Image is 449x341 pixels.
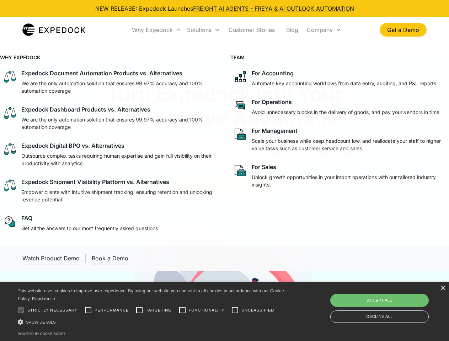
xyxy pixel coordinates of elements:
img: regular chat bubble icon [3,215,17,229]
div: Why Expedock [132,26,173,33]
div: Expedock Shipment Visibility Platform vs. Alternatives [21,178,169,185]
img: scale icon [3,70,17,84]
a: open lightbox [22,252,80,265]
div: Company [304,18,344,42]
div: Solutions [187,26,212,33]
span: Unclassified [241,307,274,313]
img: paper and bag icon [233,163,247,178]
div: Expedock Digital BPO vs. Alternatives [21,142,124,149]
img: scale icon [3,142,17,156]
a: home [22,23,85,37]
img: network like icon [233,70,247,84]
a: Powered by cookie-script [18,332,65,336]
a: Blog [280,18,304,42]
div: Solutions [184,18,223,42]
a: Book a Demo [92,252,128,265]
p: Get all the answers to our most frequently asked questions [21,224,158,232]
p: We are the only automation solution that ensures 99.97% accuracy and 100% automation coverage [21,80,216,94]
p: Scale your business while keep headcount low, and reallocate your staff to higher value tasks suc... [252,137,447,152]
div: For Accounting [252,70,294,77]
p: Unlock growth opportunities in your import operations with our tailored industry insights. [252,173,447,188]
iframe: Chat Widget [331,264,449,341]
img: Expedock Logo [22,23,85,37]
img: scale icon [3,178,17,193]
div: For Management [252,127,298,134]
img: scale icon [3,106,17,120]
div: FAQ [21,215,32,222]
p: Empower clients with intuitive shipment tracking, ensuring retention and unlocking revenue potent... [21,188,216,203]
div: Company [307,26,333,33]
p: Avoid unnecessary blocks in the delivery of goods, and pay your vendors in time [252,108,439,116]
span: Show details [26,320,56,324]
span: This website uses cookies to improve user experience. By using our website you consent to all coo... [18,288,284,302]
div: NEW RELEASE: Expedock Launches [95,4,354,13]
span: Strictly necessary [27,307,77,313]
span: Functionality [189,307,224,313]
div: Why Expedock [129,18,184,42]
span: Performance [95,307,129,313]
div: Watch Product Demo [22,255,80,262]
a: Customer Stories [223,18,280,42]
span: Targeting [146,307,171,313]
div: Show details [18,318,287,326]
div: Expedock Document Automation Products vs. Alternatives [21,70,182,77]
p: Outsource complex tasks requiring human expertise and gain full visibility on their productivity ... [21,152,216,167]
a: Read more [32,296,55,301]
img: paper and bag icon [233,127,247,141]
div: For Operations [252,98,292,105]
p: Automate key accounting workflows from data entry, auditing, and P&L reports [252,80,436,87]
div: Expedock Dashboard Products vs. Alternatives [21,106,150,113]
a: Get a Demo [380,23,427,37]
img: rectangular chat bubble icon [233,98,247,113]
div: For Sales [252,163,276,170]
p: We are the only automation solution that ensures 99.97% accuracy and 100% automation coverage [21,116,216,131]
a: FREIGHT AI AGENTS - FREYA & AI OUTLOOK AUTOMATION [193,5,354,12]
div: Book a Demo [92,255,128,262]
